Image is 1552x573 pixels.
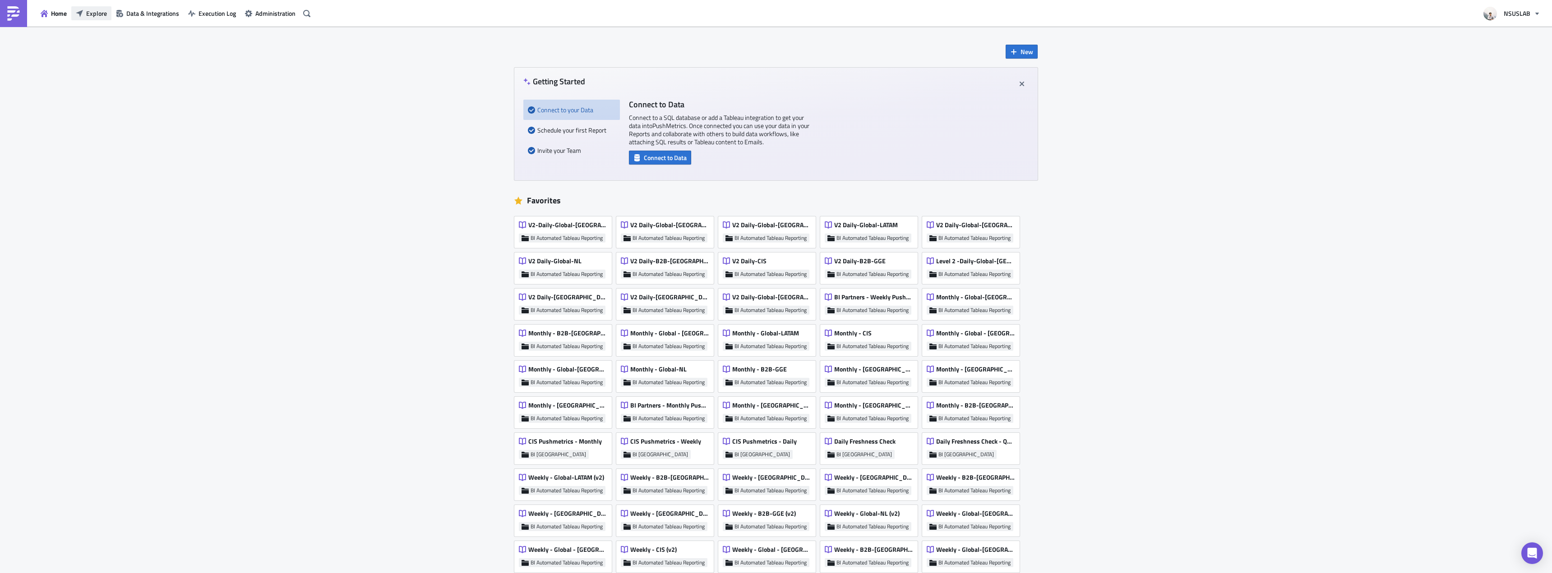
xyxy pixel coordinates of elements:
[1483,6,1498,21] img: Avatar
[86,9,107,18] span: Explore
[633,234,705,242] span: BI Automated Tableau Reporting
[734,270,807,278] span: BI Automated Tableau Reporting
[836,415,909,422] span: BI Automated Tableau Reporting
[938,234,1011,242] span: BI Automated Tableau Reporting
[1504,9,1530,18] span: NSUSLAB
[531,559,603,566] span: BI Automated Tableau Reporting
[836,451,892,458] span: BI [GEOGRAPHIC_DATA]
[836,270,909,278] span: BI Automated Tableau Reporting
[531,270,603,278] span: BI Automated Tableau Reporting
[531,307,603,314] span: BI Automated Tableau Reporting
[834,401,913,409] span: Monthly - [GEOGRAPHIC_DATA]
[936,509,1015,518] span: Weekly - Global-[GEOGRAPHIC_DATA] (v2)
[528,545,607,554] span: Weekly - Global - [GEOGRAPHIC_DATA]-[GEOGRAPHIC_DATA] (v2)
[514,536,616,573] a: Weekly - Global - [GEOGRAPHIC_DATA]-[GEOGRAPHIC_DATA] (v2)BI Automated Tableau Reporting
[936,545,1015,554] span: Weekly - Global-[GEOGRAPHIC_DATA] (v2)
[514,428,616,464] a: CIS Pushmetrics - MonthlyBI [GEOGRAPHIC_DATA]
[528,100,615,120] div: Connect to your Data
[938,379,1011,386] span: BI Automated Tableau Reporting
[514,284,616,320] a: V2 Daily-[GEOGRAPHIC_DATA]BI Automated Tableau Reporting
[255,9,296,18] span: Administration
[184,6,240,20] button: Execution Log
[633,270,705,278] span: BI Automated Tableau Reporting
[629,152,691,161] a: Connect to Data
[732,257,767,265] span: V2 Daily-CIS
[836,523,909,530] span: BI Automated Tableau Reporting
[836,379,909,386] span: BI Automated Tableau Reporting
[820,428,922,464] a: Daily Freshness CheckBI [GEOGRAPHIC_DATA]
[616,428,718,464] a: CIS Pushmetrics - WeeklyBI [GEOGRAPHIC_DATA]
[732,329,799,337] span: Monthly - Global-LATAM
[633,523,705,530] span: BI Automated Tableau Reporting
[834,257,886,265] span: V2 Daily-B2B-GGE
[531,451,586,458] span: BI [GEOGRAPHIC_DATA]
[629,114,809,146] p: Connect to a SQL database or add a Tableau integration to get your data into PushMetrics . Once c...
[528,120,615,140] div: Schedule your first Report
[938,270,1011,278] span: BI Automated Tableau Reporting
[922,392,1024,428] a: Monthly - B2B-[GEOGRAPHIC_DATA]BI Automated Tableau Reporting
[629,151,691,165] button: Connect to Data
[36,6,71,20] a: Home
[633,451,688,458] span: BI [GEOGRAPHIC_DATA]
[718,500,820,536] a: Weekly - B2B-GGE (v2)BI Automated Tableau Reporting
[834,293,913,301] span: BI Partners - Weekly Pushmetrics (Detailed)
[836,559,909,566] span: BI Automated Tableau Reporting
[820,248,922,284] a: V2 Daily-B2B-GGEBI Automated Tableau Reporting
[633,415,705,422] span: BI Automated Tableau Reporting
[199,9,236,18] span: Execution Log
[616,284,718,320] a: V2 Daily-[GEOGRAPHIC_DATA]BI Automated Tableau Reporting
[820,356,922,392] a: Monthly - [GEOGRAPHIC_DATA]BI Automated Tableau Reporting
[616,536,718,573] a: Weekly - CIS (v2)BI Automated Tableau Reporting
[633,307,705,314] span: BI Automated Tableau Reporting
[718,392,820,428] a: Monthly - [GEOGRAPHIC_DATA]BI Automated Tableau Reporting
[630,437,701,445] span: CIS Pushmetrics - Weekly
[630,401,709,409] span: BI Partners - Monthly Pushmetrics
[528,140,615,160] div: Invite your Team
[938,415,1011,422] span: BI Automated Tableau Reporting
[528,437,602,445] span: CIS Pushmetrics - Monthly
[734,451,790,458] span: BI [GEOGRAPHIC_DATA]
[820,320,922,356] a: Monthly - CISBI Automated Tableau Reporting
[938,307,1011,314] span: BI Automated Tableau Reporting
[528,473,604,481] span: Weekly - Global-LATAM (v2)
[820,500,922,536] a: Weekly - Global-NL (v2)BI Automated Tableau Reporting
[734,523,807,530] span: BI Automated Tableau Reporting
[630,257,709,265] span: V2 Daily-B2B-[GEOGRAPHIC_DATA]
[111,6,184,20] button: Data & Integrations
[922,464,1024,500] a: Weekly - B2B-[GEOGRAPHIC_DATA] (v2)BI Automated Tableau Reporting
[836,234,909,242] span: BI Automated Tableau Reporting
[820,212,922,248] a: V2 Daily-Global-LATAMBI Automated Tableau Reporting
[514,248,616,284] a: V2 Daily-Global-NLBI Automated Tableau Reporting
[718,536,820,573] a: Weekly - Global - [GEOGRAPHIC_DATA] - Rest (v2)BI Automated Tableau Reporting
[616,248,718,284] a: V2 Daily-B2B-[GEOGRAPHIC_DATA]BI Automated Tableau Reporting
[922,284,1024,320] a: Monthly - Global-[GEOGRAPHIC_DATA]BI Automated Tableau Reporting
[820,536,922,573] a: Weekly - B2B-[GEOGRAPHIC_DATA] (v2)BI Automated Tableau Reporting
[732,221,811,229] span: V2 Daily-Global-[GEOGRAPHIC_DATA]
[240,6,300,20] a: Administration
[630,329,709,337] span: Monthly - Global - [GEOGRAPHIC_DATA] - Rest
[922,248,1024,284] a: Level 2 -Daily-Global-[GEOGRAPHIC_DATA]-RestBI Automated Tableau Reporting
[936,329,1015,337] span: Monthly - Global - [GEOGRAPHIC_DATA]-[GEOGRAPHIC_DATA]
[528,365,607,373] span: Monthly - Global-[GEOGRAPHIC_DATA]
[633,343,705,350] span: BI Automated Tableau Reporting
[938,559,1011,566] span: BI Automated Tableau Reporting
[71,6,111,20] button: Explore
[938,343,1011,350] span: BI Automated Tableau Reporting
[834,545,913,554] span: Weekly - B2B-[GEOGRAPHIC_DATA] (v2)
[528,401,607,409] span: Monthly - [GEOGRAPHIC_DATA]
[6,6,21,21] img: PushMetrics
[734,343,807,350] span: BI Automated Tableau Reporting
[922,500,1024,536] a: Weekly - Global-[GEOGRAPHIC_DATA] (v2)BI Automated Tableau Reporting
[1478,4,1545,23] button: NSUSLAB
[734,234,807,242] span: BI Automated Tableau Reporting
[633,379,705,386] span: BI Automated Tableau Reporting
[834,329,872,337] span: Monthly - CIS
[922,536,1024,573] a: Weekly - Global-[GEOGRAPHIC_DATA] (v2)BI Automated Tableau Reporting
[834,365,913,373] span: Monthly - [GEOGRAPHIC_DATA]
[514,356,616,392] a: Monthly - Global-[GEOGRAPHIC_DATA]BI Automated Tableau Reporting
[630,545,677,554] span: Weekly - CIS (v2)
[718,320,820,356] a: Monthly - Global-LATAMBI Automated Tableau Reporting
[836,307,909,314] span: BI Automated Tableau Reporting
[718,248,820,284] a: V2 Daily-CISBI Automated Tableau Reporting
[734,379,807,386] span: BI Automated Tableau Reporting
